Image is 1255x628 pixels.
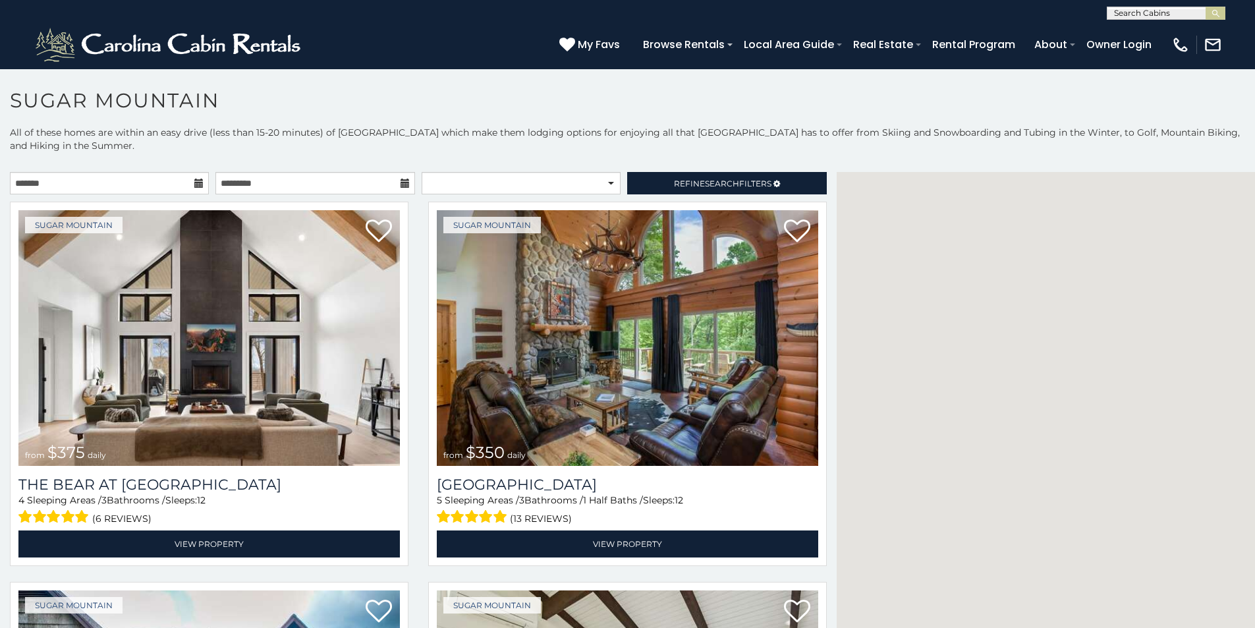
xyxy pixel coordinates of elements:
a: Owner Login [1080,33,1158,56]
a: Grouse Moor Lodge from $350 daily [437,210,818,466]
a: Sugar Mountain [25,597,123,614]
span: from [443,450,463,460]
span: Refine Filters [674,179,771,188]
h3: Grouse Moor Lodge [437,476,818,494]
span: (6 reviews) [92,510,152,527]
a: View Property [18,530,400,557]
span: 1 Half Baths / [583,494,643,506]
a: View Property [437,530,818,557]
h3: The Bear At Sugar Mountain [18,476,400,494]
a: Add to favorites [366,598,392,626]
a: Rental Program [926,33,1022,56]
a: The Bear At [GEOGRAPHIC_DATA] [18,476,400,494]
a: The Bear At Sugar Mountain from $375 daily [18,210,400,466]
img: The Bear At Sugar Mountain [18,210,400,466]
a: [GEOGRAPHIC_DATA] [437,476,818,494]
a: My Favs [559,36,623,53]
img: White-1-2.png [33,25,306,65]
span: from [25,450,45,460]
span: $350 [466,443,505,462]
span: My Favs [578,36,620,53]
span: $375 [47,443,85,462]
span: Search [705,179,739,188]
a: Add to favorites [784,218,810,246]
a: Add to favorites [784,598,810,626]
div: Sleeping Areas / Bathrooms / Sleeps: [437,494,818,527]
a: Local Area Guide [737,33,841,56]
a: Sugar Mountain [443,217,541,233]
span: daily [507,450,526,460]
span: 5 [437,494,442,506]
span: 12 [197,494,206,506]
div: Sleeping Areas / Bathrooms / Sleeps: [18,494,400,527]
span: 12 [675,494,683,506]
a: About [1028,33,1074,56]
a: Sugar Mountain [25,217,123,233]
a: Sugar Mountain [443,597,541,614]
span: 4 [18,494,24,506]
a: Add to favorites [366,218,392,246]
a: RefineSearchFilters [627,172,826,194]
span: 3 [519,494,524,506]
span: (13 reviews) [510,510,572,527]
img: phone-regular-white.png [1171,36,1190,54]
a: Real Estate [847,33,920,56]
img: mail-regular-white.png [1204,36,1222,54]
img: Grouse Moor Lodge [437,210,818,466]
a: Browse Rentals [636,33,731,56]
span: daily [88,450,106,460]
span: 3 [101,494,107,506]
